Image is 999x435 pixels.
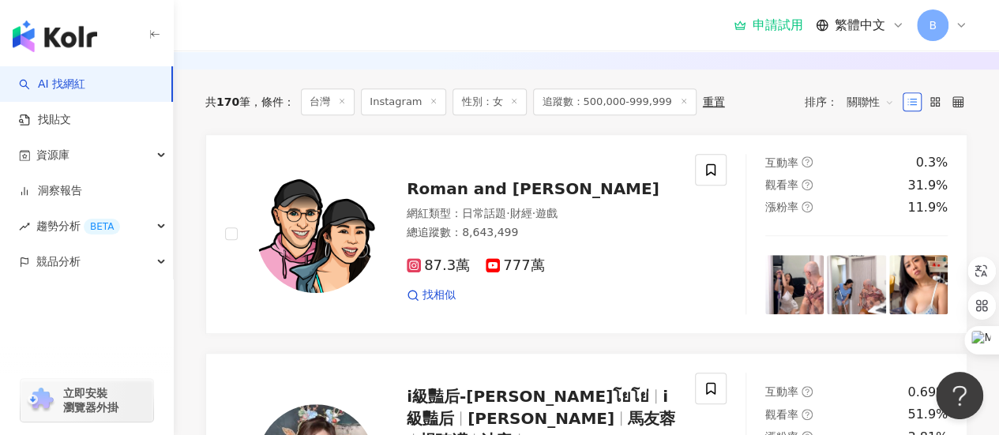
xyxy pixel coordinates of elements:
[907,406,948,423] div: 51.9%
[802,156,813,167] span: question-circle
[486,257,544,274] span: 777萬
[765,201,798,213] span: 漲粉率
[929,17,937,34] span: B
[63,386,118,414] span: 立即安裝 瀏覽器外掛
[407,387,649,406] span: i級豔后-[PERSON_NAME]โยโย่
[765,156,798,169] span: 互動率
[407,225,676,241] div: 總追蹤數 ： 8,643,499
[936,372,983,419] iframe: Help Scout Beacon - Open
[509,207,531,219] span: 財經
[205,134,967,334] a: KOL AvatarRoman and [PERSON_NAME]網紅類型：日常話題·財經·遊戲總追蹤數：8,643,49987.3萬777萬找相似互動率question-circle0.3%觀...
[25,388,56,413] img: chrome extension
[19,112,71,128] a: 找貼文
[423,287,456,303] span: 找相似
[36,244,81,279] span: 競品分析
[407,287,456,303] a: 找相似
[13,21,97,52] img: logo
[802,386,813,397] span: question-circle
[765,385,798,398] span: 互動率
[765,178,798,191] span: 觀看率
[765,408,798,421] span: 觀看率
[407,387,668,428] span: i級豔后
[531,207,535,219] span: ·
[84,219,120,234] div: BETA
[19,183,82,199] a: 洞察報告
[847,89,894,114] span: 關聯性
[802,179,813,190] span: question-circle
[827,255,885,313] img: post-image
[453,88,527,115] span: 性別：女
[802,201,813,212] span: question-circle
[533,88,696,115] span: 追蹤數：500,000-999,999
[462,207,506,219] span: 日常話題
[19,77,85,92] a: searchAI 找網紅
[765,255,824,313] img: post-image
[506,207,509,219] span: ·
[907,199,948,216] div: 11.9%
[468,409,614,428] span: [PERSON_NAME]
[19,221,30,232] span: rise
[36,208,120,244] span: 趨勢分析
[907,177,948,194] div: 31.9%
[407,179,659,198] span: Roman and [PERSON_NAME]
[835,17,885,34] span: 繁體中文
[703,96,725,108] div: 重置
[915,154,948,171] div: 0.3%
[36,137,69,173] span: 資源庫
[628,409,675,428] span: 馬友蓉
[250,96,295,108] span: 條件 ：
[216,96,239,108] span: 170
[301,88,355,115] span: 台灣
[734,17,803,33] a: 申請試用
[21,379,153,422] a: chrome extension立即安裝 瀏覽器外掛
[907,384,948,401] div: 0.69%
[889,255,948,313] img: post-image
[361,88,446,115] span: Instagram
[407,257,470,274] span: 87.3萬
[205,96,250,108] div: 共 筆
[535,207,558,219] span: 遊戲
[805,89,903,114] div: 排序：
[407,206,676,222] div: 網紅類型 ：
[802,409,813,420] span: question-circle
[257,174,375,293] img: KOL Avatar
